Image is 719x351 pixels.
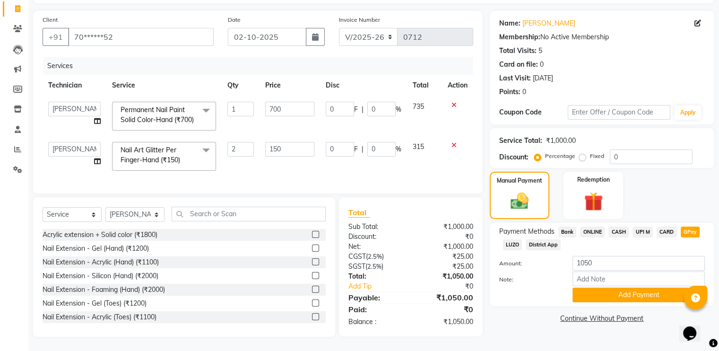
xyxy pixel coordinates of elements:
div: Nail Extension - Gel (Toes) (₹1200) [43,298,147,308]
div: ₹0 [411,304,480,315]
a: Continue Without Payment [492,314,712,324]
div: Nail Extension - Foaming (Hand) (₹2000) [43,285,165,295]
div: Payable: [341,292,411,303]
div: ₹1,000.00 [546,136,576,146]
span: Permanent Nail Paint Solid Color-Hand (₹700) [121,105,194,124]
div: Balance : [341,317,411,327]
img: _gift.svg [578,190,609,213]
div: No Active Membership [499,32,705,42]
span: CARD [657,227,677,237]
iframe: chat widget [679,313,710,342]
div: Last Visit: [499,73,531,83]
div: Discount: [499,152,528,162]
input: Enter Offer / Coupon Code [568,105,671,120]
button: Add Payment [572,288,705,302]
th: Technician [43,75,106,96]
label: Invoice Number [339,16,380,24]
a: x [180,156,184,164]
div: ₹1,000.00 [411,222,480,232]
div: Total Visits: [499,46,537,56]
label: Amount: [492,259,565,268]
span: ONLINE [580,227,605,237]
span: 2.5% [367,263,381,270]
div: Service Total: [499,136,542,146]
div: Membership: [499,32,540,42]
div: Nail Extension - Acrylic (Hand) (₹1100) [43,257,159,267]
div: Nail Extension - Gel (Hand) (₹1200) [43,244,149,254]
div: ( ) [341,262,411,272]
div: Acrylic extension + Solid color (₹1800) [43,230,157,240]
span: District App [526,239,561,250]
th: Price [260,75,320,96]
input: Search or Scan [172,207,326,221]
div: 5 [538,46,542,56]
button: +91 [43,28,69,46]
span: 2.5% [368,253,382,260]
div: ₹0 [422,281,480,291]
span: GPay [681,227,700,237]
div: Nail Extension - Silicon (Hand) (₹2000) [43,271,158,281]
a: [PERSON_NAME] [522,18,575,28]
div: Points: [499,87,520,97]
span: | [362,144,364,154]
div: ₹0 [411,232,480,242]
span: CASH [608,227,629,237]
div: [DATE] [533,73,553,83]
th: Total [407,75,442,96]
span: Total [348,208,370,218]
input: Amount [572,256,705,271]
div: Paid: [341,304,411,315]
div: Total: [341,272,411,281]
div: Coupon Code [499,107,568,117]
input: Add Note [572,272,705,286]
label: Percentage [545,152,575,160]
a: Add Tip [341,281,422,291]
div: ₹1,050.00 [411,317,480,327]
div: Services [43,57,480,75]
div: ₹1,050.00 [411,272,480,281]
span: Nail Art Glitter Per Finger-Hand (₹150) [121,146,180,164]
span: SGST [348,262,365,271]
span: UPI M [632,227,653,237]
span: F [354,105,358,114]
div: Net: [341,242,411,252]
span: CGST [348,252,366,261]
div: ₹1,050.00 [411,292,480,303]
span: Bank [558,227,577,237]
span: 315 [413,142,424,151]
div: 0 [522,87,526,97]
img: _cash.svg [505,191,534,211]
div: Discount: [341,232,411,242]
button: Apply [674,105,701,120]
span: | [362,105,364,114]
span: 735 [413,102,424,111]
th: Disc [320,75,407,96]
div: Name: [499,18,520,28]
div: 0 [540,60,544,70]
span: F [354,144,358,154]
span: LUZO [503,239,522,250]
label: Client [43,16,58,24]
div: Card on file: [499,60,538,70]
th: Service [106,75,222,96]
th: Qty [222,75,260,96]
a: x [194,115,198,124]
label: Note: [492,275,565,284]
th: Action [442,75,473,96]
input: Search by Name/Mobile/Email/Code [68,28,214,46]
label: Redemption [577,175,610,184]
div: Nail Extension - Acrylic (Toes) (₹1100) [43,312,156,322]
div: ₹25.00 [411,262,480,272]
div: ( ) [341,252,411,262]
div: ₹25.00 [411,252,480,262]
span: % [396,144,401,154]
div: Sub Total: [341,222,411,232]
span: Payment Methods [499,227,554,237]
span: % [396,105,401,114]
label: Fixed [590,152,604,160]
label: Date [228,16,241,24]
label: Manual Payment [497,176,542,185]
div: ₹1,000.00 [411,242,480,252]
